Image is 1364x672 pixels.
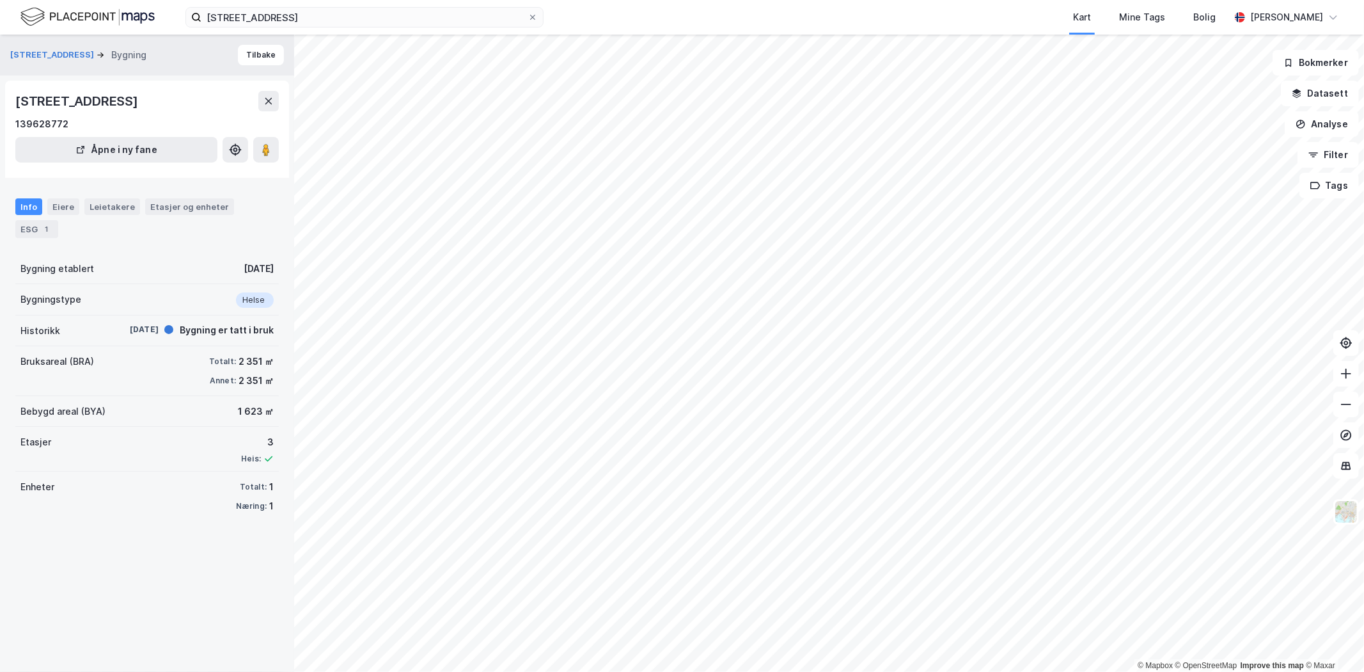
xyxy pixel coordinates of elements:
[15,198,42,215] div: Info
[20,292,81,307] div: Bygningstype
[238,45,284,65] button: Tilbake
[1299,173,1359,198] button: Tags
[236,501,267,511] div: Næring:
[1281,81,1359,106] button: Datasett
[15,91,141,111] div: [STREET_ADDRESS]
[1334,500,1358,524] img: Z
[1073,10,1091,25] div: Kart
[1241,661,1304,670] a: Improve this map
[15,220,58,238] div: ESG
[20,261,94,276] div: Bygning etablert
[1193,10,1216,25] div: Bolig
[20,404,106,419] div: Bebygd areal (BYA)
[40,223,53,236] div: 1
[20,323,60,339] div: Historikk
[1175,661,1237,670] a: OpenStreetMap
[47,198,79,215] div: Eiere
[241,454,261,464] div: Heis:
[20,6,155,28] img: logo.f888ab2527a4732fd821a326f86c7f29.svg
[209,356,236,367] div: Totalt:
[84,198,140,215] div: Leietakere
[107,324,159,335] div: [DATE]
[15,137,217,163] button: Åpne i ny fane
[201,8,528,27] input: Søk på adresse, matrikkel, gårdeiere, leietakere eller personer
[20,435,51,450] div: Etasjer
[150,201,229,212] div: Etasjer og enheter
[244,261,274,276] div: [DATE]
[10,49,97,61] button: [STREET_ADDRESS]
[238,404,274,419] div: 1 623 ㎡
[269,499,274,514] div: 1
[239,373,274,388] div: 2 351 ㎡
[20,479,54,495] div: Enheter
[1250,10,1323,25] div: [PERSON_NAME]
[210,376,236,386] div: Annet:
[239,354,274,369] div: 2 351 ㎡
[1285,111,1359,137] button: Analyse
[1119,10,1165,25] div: Mine Tags
[180,323,274,338] div: Bygning er tatt i bruk
[1300,611,1364,672] div: Kontrollprogram for chat
[20,354,94,369] div: Bruksareal (BRA)
[1273,50,1359,76] button: Bokmerker
[1138,661,1173,670] a: Mapbox
[111,47,146,63] div: Bygning
[15,116,68,132] div: 139628772
[269,479,274,495] div: 1
[241,435,274,450] div: 3
[1300,611,1364,672] iframe: Chat Widget
[1297,142,1359,168] button: Filter
[240,482,267,492] div: Totalt:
